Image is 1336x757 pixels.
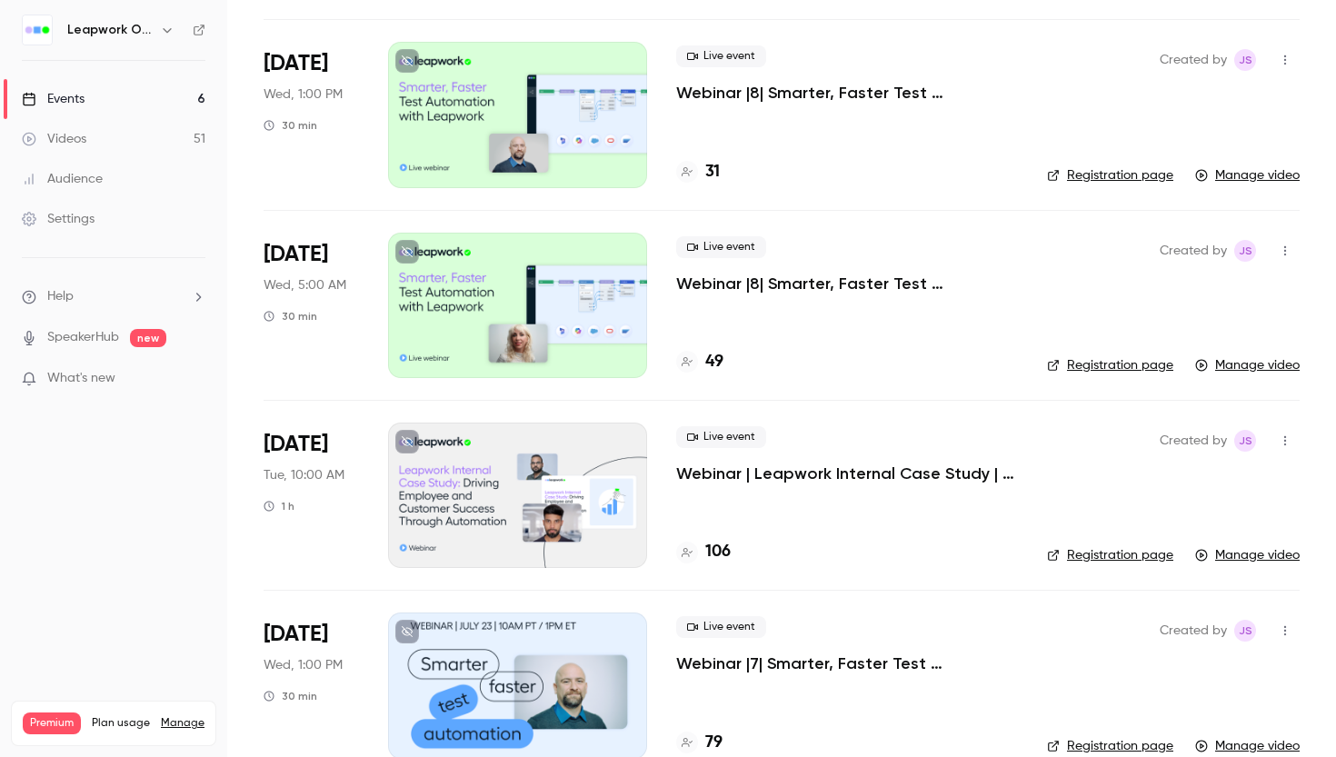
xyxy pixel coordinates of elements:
[1047,546,1173,564] a: Registration page
[1047,737,1173,755] a: Registration page
[184,371,205,387] iframe: Noticeable Trigger
[47,328,119,347] a: SpeakerHub
[1195,546,1300,564] a: Manage video
[676,652,1018,674] a: Webinar |7| Smarter, Faster Test Automation with Leapwork | [GEOGRAPHIC_DATA] | Q2 2025
[22,287,205,306] li: help-dropdown-opener
[264,466,344,484] span: Tue, 10:00 AM
[22,130,86,148] div: Videos
[264,423,359,568] div: Aug 19 Tue, 10:00 AM (America/New York)
[264,240,328,269] span: [DATE]
[676,731,723,755] a: 79
[22,210,95,228] div: Settings
[264,85,343,104] span: Wed, 1:00 PM
[1239,49,1252,71] span: JS
[676,426,766,448] span: Live event
[1234,49,1256,71] span: Jaynesh Singh
[67,21,153,39] h6: Leapwork Online Event
[264,689,317,703] div: 30 min
[1234,240,1256,262] span: Jaynesh Singh
[264,656,343,674] span: Wed, 1:00 PM
[1239,620,1252,642] span: JS
[1160,49,1227,71] span: Created by
[130,329,166,347] span: new
[264,49,328,78] span: [DATE]
[676,540,731,564] a: 106
[676,616,766,638] span: Live event
[1195,166,1300,184] a: Manage video
[161,716,204,731] a: Manage
[705,350,723,374] h4: 49
[264,118,317,133] div: 30 min
[676,463,1018,484] a: Webinar | Leapwork Internal Case Study | Q3 2025
[1234,430,1256,452] span: Jaynesh Singh
[676,160,720,184] a: 31
[23,15,52,45] img: Leapwork Online Event
[1047,356,1173,374] a: Registration page
[264,620,328,649] span: [DATE]
[1239,430,1252,452] span: JS
[92,716,150,731] span: Plan usage
[676,236,766,258] span: Live event
[676,82,1018,104] a: Webinar |8| Smarter, Faster Test Automation with Leapwork | [GEOGRAPHIC_DATA] | Q3 2025
[1160,620,1227,642] span: Created by
[705,160,720,184] h4: 31
[1239,240,1252,262] span: JS
[47,369,115,388] span: What's new
[1234,620,1256,642] span: Jaynesh Singh
[264,499,294,513] div: 1 h
[676,350,723,374] a: 49
[23,712,81,734] span: Premium
[1160,240,1227,262] span: Created by
[1195,356,1300,374] a: Manage video
[47,287,74,306] span: Help
[705,540,731,564] h4: 106
[22,90,85,108] div: Events
[264,276,346,294] span: Wed, 5:00 AM
[1195,737,1300,755] a: Manage video
[22,170,103,188] div: Audience
[705,731,723,755] h4: 79
[264,430,328,459] span: [DATE]
[1047,166,1173,184] a: Registration page
[264,309,317,324] div: 30 min
[676,273,1018,294] a: Webinar |8| Smarter, Faster Test Automation with Leapwork | EMEA | Q3 2025
[1160,430,1227,452] span: Created by
[264,233,359,378] div: Aug 20 Wed, 10:00 AM (Europe/London)
[676,45,766,67] span: Live event
[264,42,359,187] div: Aug 20 Wed, 1:00 PM (America/New York)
